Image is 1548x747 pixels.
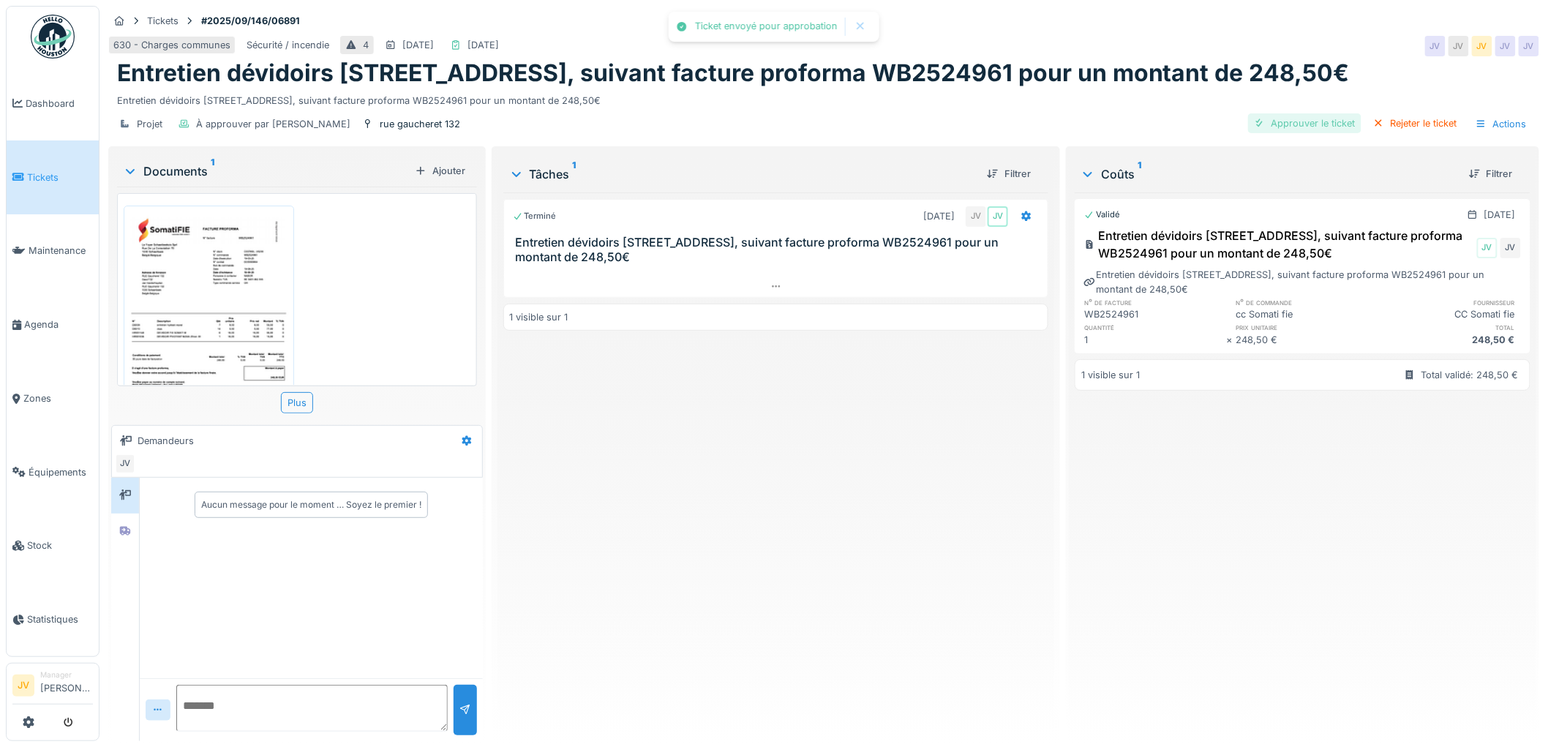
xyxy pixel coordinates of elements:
div: JV [988,206,1008,227]
div: Actions [1469,113,1533,135]
sup: 1 [1138,165,1141,183]
a: Tickets [7,140,99,214]
div: 248,50 € [1378,333,1521,347]
h6: prix unitaire [1236,323,1379,332]
li: JV [12,675,34,697]
strong: #2025/09/146/06891 [195,14,306,28]
div: 1 [1084,333,1227,347]
div: [DATE] [467,38,499,52]
img: t7s19thr33zowzhdv5jqc51h6nev [127,209,290,440]
div: Filtrer [981,164,1037,184]
div: JV [1472,36,1492,56]
div: Sécurité / incendie [247,38,329,52]
a: Stock [7,509,99,583]
div: Entretien dévidoirs [STREET_ADDRESS], suivant facture proforma WB2524961 pour un montant de 248,50€ [1084,268,1521,296]
div: Ajouter [409,161,471,181]
div: [DATE] [402,38,434,52]
div: [DATE] [1484,208,1516,222]
h6: quantité [1084,323,1227,332]
div: Aucun message pour le moment … Soyez le premier ! [201,498,421,511]
span: Zones [23,391,93,405]
a: Équipements [7,435,99,509]
a: JV Manager[PERSON_NAME] [12,669,93,705]
span: Tickets [27,170,93,184]
span: Stock [27,538,93,552]
div: 4 [363,38,369,52]
div: JV [1477,238,1498,258]
div: Manager [40,669,93,680]
div: Validé [1084,209,1120,221]
div: Total validé: 248,50 € [1421,368,1519,382]
a: Dashboard [7,67,99,140]
h6: n° de commande [1236,298,1379,307]
div: Plus [281,392,313,413]
a: Maintenance [7,214,99,288]
div: À approuver par [PERSON_NAME] [196,117,350,131]
span: Maintenance [29,244,93,258]
div: Entretien dévidoirs [STREET_ADDRESS], suivant facture proforma WB2524961 pour un montant de 248,50€ [117,88,1530,108]
div: 248,50 € [1236,333,1379,347]
div: Demandeurs [138,434,194,448]
div: Tâches [509,165,976,183]
div: JV [1500,238,1521,258]
div: [DATE] [923,209,955,223]
div: Rejeter le ticket [1367,113,1463,133]
sup: 1 [211,162,214,180]
a: Zones [7,361,99,435]
li: [PERSON_NAME] [40,669,93,701]
div: cc Somati fie [1236,307,1379,321]
div: Tickets [147,14,179,28]
div: JV [115,454,135,474]
span: Dashboard [26,97,93,110]
div: × [1227,333,1236,347]
h6: total [1378,323,1521,332]
div: Entretien dévidoirs [STREET_ADDRESS], suivant facture proforma WB2524961 pour un montant de 248,50€ [1084,227,1474,262]
div: Filtrer [1463,164,1519,184]
div: 1 visible sur 1 [510,310,568,324]
img: Badge_color-CXgf-gQk.svg [31,15,75,59]
div: JV [1449,36,1469,56]
h3: Entretien dévidoirs [STREET_ADDRESS], suivant facture proforma WB2524961 pour un montant de 248,50€ [516,236,1042,263]
div: JV [1495,36,1516,56]
div: Documents [123,162,409,180]
span: Agenda [24,318,93,331]
div: Terminé [513,210,557,222]
div: WB2524961 [1084,307,1227,321]
span: Équipements [29,465,93,479]
div: Ticket envoyé pour approbation [695,20,838,33]
h6: n° de facture [1084,298,1227,307]
div: CC Somati fie [1378,307,1521,321]
div: rue gaucheret 132 [380,117,460,131]
h6: fournisseur [1378,298,1521,307]
div: Projet [137,117,162,131]
div: Coûts [1081,165,1457,183]
div: JV [1425,36,1446,56]
div: JV [966,206,986,227]
a: Statistiques [7,582,99,656]
a: Agenda [7,288,99,361]
h1: Entretien dévidoirs [STREET_ADDRESS], suivant facture proforma WB2524961 pour un montant de 248,50€ [117,59,1350,87]
div: 1 visible sur 1 [1081,368,1140,382]
sup: 1 [573,165,576,183]
div: 630 - Charges communes [113,38,230,52]
div: Approuver le ticket [1248,113,1361,133]
span: Statistiques [27,612,93,626]
div: JV [1519,36,1539,56]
